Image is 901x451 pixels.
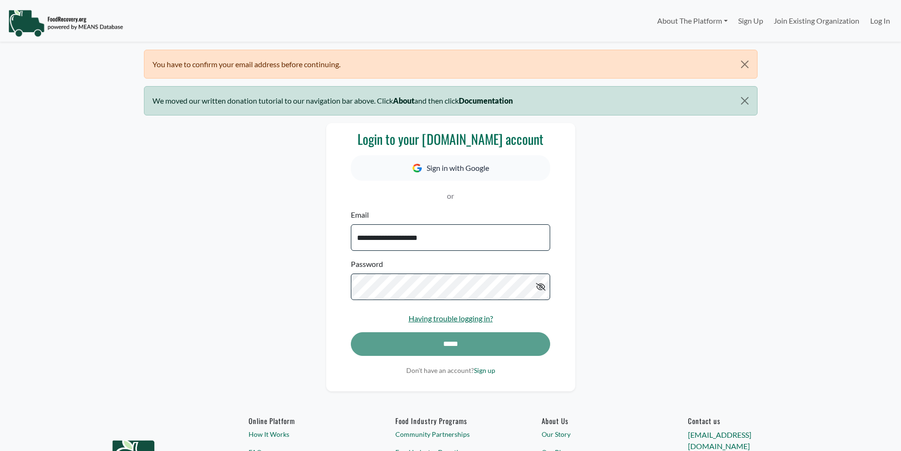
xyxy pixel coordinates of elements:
[459,96,513,105] b: Documentation
[768,11,865,30] a: Join Existing Organization
[351,258,383,270] label: Password
[412,164,422,173] img: Google Icon
[732,50,757,79] button: Close
[8,9,123,37] img: NavigationLogo_FoodRecovery-91c16205cd0af1ed486a0f1a7774a6544ea792ac00100771e7dd3ec7c0e58e41.png
[351,365,550,375] p: Don't have an account?
[144,86,758,115] div: We moved our written donation tutorial to our navigation bar above. Click and then click
[733,11,768,30] a: Sign Up
[688,416,799,425] h6: Contact us
[865,11,895,30] a: Log In
[651,11,732,30] a: About The Platform
[144,50,758,79] div: You have to confirm your email address before continuing.
[351,131,550,147] h3: Login to your [DOMAIN_NAME] account
[351,190,550,202] p: or
[351,209,369,221] label: Email
[351,155,550,181] button: Sign in with Google
[732,87,757,115] button: Close
[249,416,359,425] h6: Online Platform
[409,314,493,323] a: Having trouble logging in?
[393,96,414,105] b: About
[474,366,495,374] a: Sign up
[542,429,652,439] a: Our Story
[395,429,506,439] a: Community Partnerships
[542,416,652,425] a: About Us
[688,430,751,451] a: [EMAIL_ADDRESS][DOMAIN_NAME]
[395,416,506,425] h6: Food Industry Programs
[249,429,359,439] a: How It Works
